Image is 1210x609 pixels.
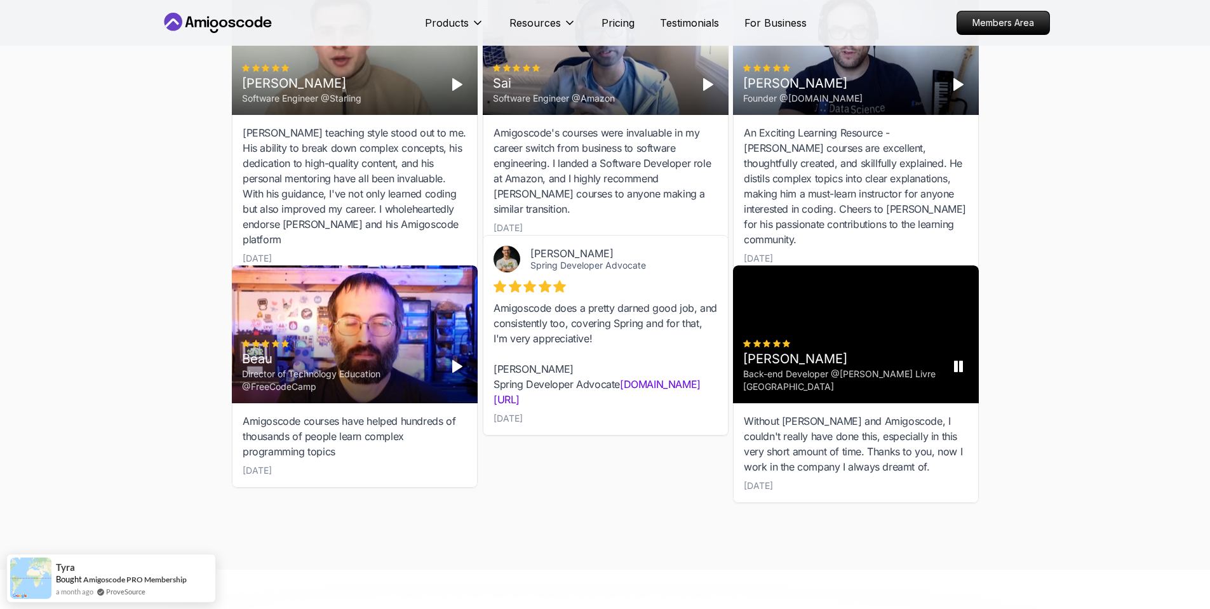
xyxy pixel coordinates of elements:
[494,378,701,406] a: [DOMAIN_NAME][URL]
[957,11,1050,35] a: Members Area
[743,368,938,394] div: Back-end Developer @[PERSON_NAME] Livre [GEOGRAPHIC_DATA]
[744,414,968,475] div: Without [PERSON_NAME] and Amigoscode, I couldn't really have done this, especially in this very s...
[83,575,187,584] a: Amigoscode PRO Membership
[697,75,718,95] button: Play
[509,15,576,41] button: Resources
[242,368,437,394] div: Director of Technology Education @FreeCodeCamp
[957,11,1049,34] p: Members Area
[948,357,968,377] button: Pause
[494,126,718,217] div: Amigoscode's courses were invaluable in my career switch from business to software engineering. I...
[242,75,361,93] div: [PERSON_NAME]
[743,351,938,368] div: [PERSON_NAME]
[243,414,467,460] div: Amigoscode courses have helped hundreds of thousands of people learn complex programming topics
[744,253,773,265] div: [DATE]
[243,253,272,265] div: [DATE]
[56,574,82,584] span: Bought
[425,15,469,30] p: Products
[494,412,523,425] div: [DATE]
[509,15,561,30] p: Resources
[744,126,968,248] div: An Exciting Learning Resource - [PERSON_NAME] courses are excellent, thoughtfully created, and sk...
[660,15,719,30] a: Testimonials
[242,351,437,368] div: Beau
[447,75,467,95] button: Play
[425,15,484,41] button: Products
[493,75,615,93] div: Sai
[106,586,145,597] a: ProveSource
[744,15,807,30] a: For Business
[743,75,863,93] div: [PERSON_NAME]
[447,357,467,377] button: Play
[530,260,646,271] a: Spring Developer Advocate
[948,75,968,95] button: Play
[10,558,51,599] img: provesource social proof notification image
[242,93,361,105] div: Software Engineer @Starling
[56,586,93,597] span: a month ago
[743,93,863,105] div: Founder @[DOMAIN_NAME]
[494,222,523,235] div: [DATE]
[56,562,75,573] span: Tyra
[243,126,467,248] div: [PERSON_NAME] teaching style stood out to me. His ability to break down complex concepts, his ded...
[530,247,697,260] div: [PERSON_NAME]
[744,480,773,493] div: [DATE]
[243,465,272,478] div: [DATE]
[494,246,520,272] img: Josh Long avatar
[493,93,615,105] div: Software Engineer @Amazon
[602,15,635,30] a: Pricing
[494,300,718,407] div: Amigoscode does a pretty darned good job, and consistently too, covering Spring and for that, I'm...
